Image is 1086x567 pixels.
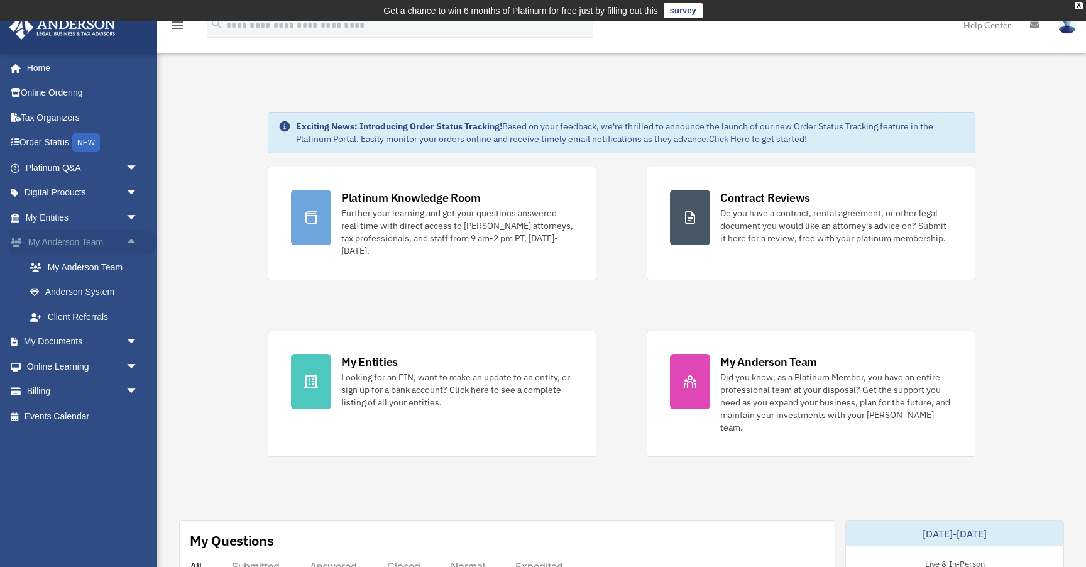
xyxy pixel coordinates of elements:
div: My Anderson Team [720,354,817,370]
div: My Entities [341,354,398,370]
img: Anderson Advisors Platinum Portal [6,15,119,40]
div: Looking for an EIN, want to make an update to an entity, or sign up for a bank account? Click her... [341,371,573,409]
a: Tax Organizers [9,105,157,130]
span: arrow_drop_down [126,205,151,231]
a: My Anderson Teamarrow_drop_up [9,230,157,255]
span: arrow_drop_down [126,329,151,355]
a: Online Ordering [9,80,157,106]
div: Do you have a contract, rental agreement, or other legal document you would like an attorney's ad... [720,207,952,245]
a: Platinum Q&Aarrow_drop_down [9,155,157,180]
a: Order StatusNEW [9,130,157,156]
a: My Entitiesarrow_drop_down [9,205,157,230]
div: close [1075,2,1083,9]
div: My Questions [190,531,274,550]
div: Contract Reviews [720,190,810,206]
a: Billingarrow_drop_down [9,379,157,404]
a: My Entities Looking for an EIN, want to make an update to an entity, or sign up for a bank accoun... [268,331,596,457]
a: Click Here to get started! [709,133,807,145]
a: Digital Productsarrow_drop_down [9,180,157,206]
a: Anderson System [18,280,157,305]
a: menu [170,22,185,33]
a: My Anderson Team Did you know, as a Platinum Member, you have an entire professional team at your... [647,331,975,457]
a: Home [9,55,151,80]
span: arrow_drop_down [126,180,151,206]
span: arrow_drop_down [126,155,151,181]
a: Online Learningarrow_drop_down [9,354,157,379]
span: arrow_drop_up [126,230,151,256]
a: My Anderson Team [18,255,157,280]
span: arrow_drop_down [126,354,151,380]
div: Based on your feedback, we're thrilled to announce the launch of our new Order Status Tracking fe... [296,120,965,145]
a: My Documentsarrow_drop_down [9,329,157,355]
div: [DATE]-[DATE] [846,521,1063,546]
div: Get a chance to win 6 months of Platinum for free just by filling out this [383,3,658,18]
div: NEW [72,133,100,152]
div: Platinum Knowledge Room [341,190,481,206]
div: Further your learning and get your questions answered real-time with direct access to [PERSON_NAM... [341,207,573,257]
strong: Exciting News: Introducing Order Status Tracking! [296,121,502,132]
a: Platinum Knowledge Room Further your learning and get your questions answered real-time with dire... [268,167,596,280]
a: survey [664,3,703,18]
div: Did you know, as a Platinum Member, you have an entire professional team at your disposal? Get th... [720,371,952,434]
a: Client Referrals [18,304,157,329]
img: User Pic [1058,16,1077,34]
span: arrow_drop_down [126,379,151,405]
a: Contract Reviews Do you have a contract, rental agreement, or other legal document you would like... [647,167,975,280]
i: menu [170,18,185,33]
i: search [210,17,224,31]
a: Events Calendar [9,404,157,429]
